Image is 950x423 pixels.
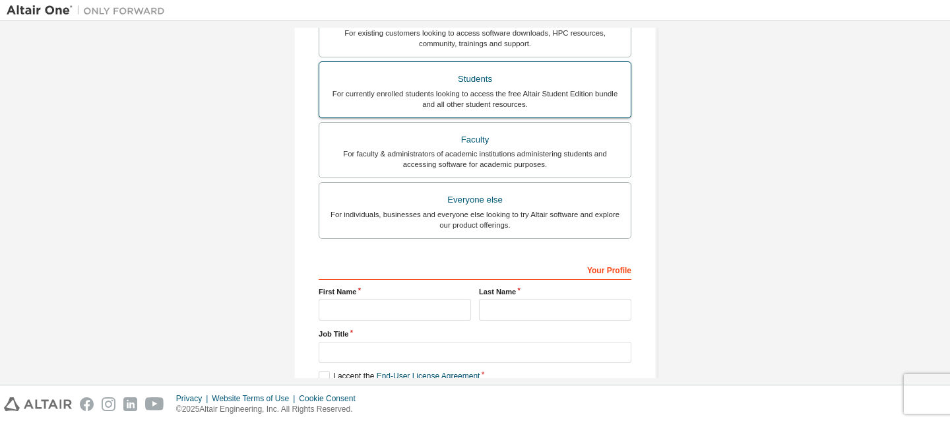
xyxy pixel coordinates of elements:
img: instagram.svg [102,397,115,411]
a: End-User License Agreement [377,372,480,381]
div: Privacy [176,393,212,404]
div: Faculty [327,131,623,149]
div: Your Profile [319,259,631,280]
img: facebook.svg [80,397,94,411]
div: Cookie Consent [299,393,363,404]
img: altair_logo.svg [4,397,72,411]
label: Last Name [479,286,631,297]
label: I accept the [319,371,480,382]
label: First Name [319,286,471,297]
div: Everyone else [327,191,623,209]
div: Students [327,70,623,88]
div: For faculty & administrators of academic institutions administering students and accessing softwa... [327,148,623,170]
p: © 2025 Altair Engineering, Inc. All Rights Reserved. [176,404,364,415]
img: linkedin.svg [123,397,137,411]
div: For individuals, businesses and everyone else looking to try Altair software and explore our prod... [327,209,623,230]
img: youtube.svg [145,397,164,411]
label: Job Title [319,329,631,339]
div: For currently enrolled students looking to access the free Altair Student Edition bundle and all ... [327,88,623,110]
div: Website Terms of Use [212,393,299,404]
img: Altair One [7,4,172,17]
div: For existing customers looking to access software downloads, HPC resources, community, trainings ... [327,28,623,49]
